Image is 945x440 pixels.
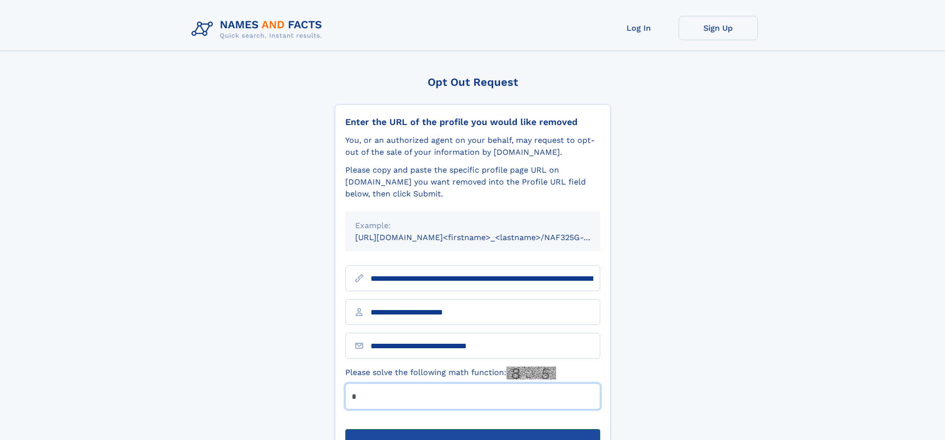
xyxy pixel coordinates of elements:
label: Please solve the following math function: [345,367,556,379]
img: Logo Names and Facts [188,16,330,43]
div: Please copy and paste the specific profile page URL on [DOMAIN_NAME] you want removed into the Pr... [345,164,600,200]
div: You, or an authorized agent on your behalf, may request to opt-out of the sale of your informatio... [345,134,600,158]
a: Sign Up [679,16,758,40]
div: Opt Out Request [335,76,611,88]
div: Example: [355,220,590,232]
div: Enter the URL of the profile you would like removed [345,117,600,127]
a: Log In [599,16,679,40]
small: [URL][DOMAIN_NAME]<firstname>_<lastname>/NAF325G-xxxxxxxx [355,233,619,242]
